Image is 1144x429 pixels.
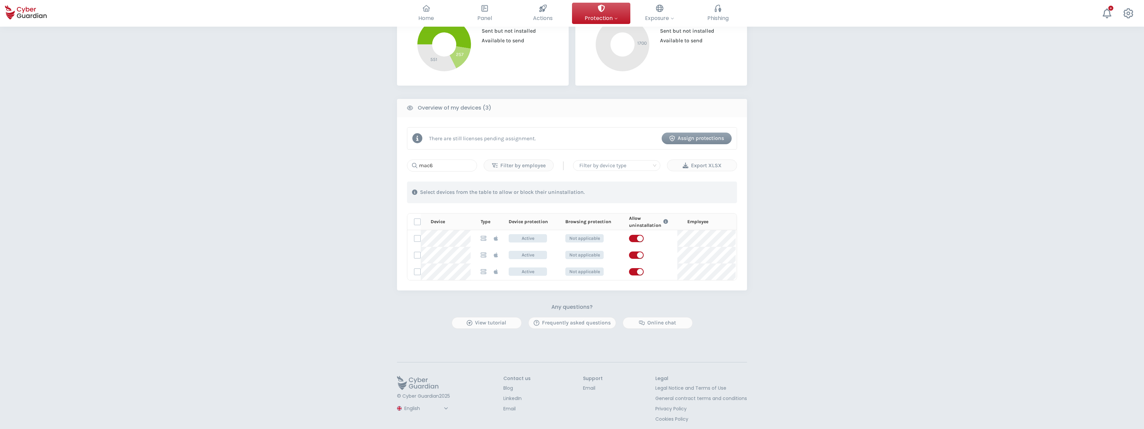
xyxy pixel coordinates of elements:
[452,317,522,329] button: View tutorial
[565,267,604,276] span: Not applicable
[655,28,714,34] span: Sent but not installed
[484,160,554,171] button: Filter by employee
[689,3,747,24] button: Phishing
[397,406,402,411] img: region-logo
[562,161,565,171] span: |
[407,160,477,172] input: Search...
[655,37,703,44] span: Available to send
[583,385,603,392] a: Email
[672,162,732,170] div: Export XLSX
[687,218,736,225] div: Employee
[583,376,603,382] h3: Support
[514,3,572,24] button: Actions
[565,251,604,259] span: Not applicable
[655,395,747,402] a: General contract terms and conditions
[489,162,548,170] div: Filter by employee
[667,160,737,171] button: Export XLSX
[457,319,516,327] div: View tutorial
[655,385,747,392] a: Legal Notice and Terms of Use
[418,14,434,22] span: Home
[503,376,531,382] h3: Contact us
[623,317,693,329] button: Online chat
[477,37,524,44] span: Available to send
[629,215,677,229] div: Allow uninstallation
[534,319,611,327] div: Frequently asked questions
[667,134,727,142] div: Assign protections
[477,14,492,22] span: Panel
[503,385,531,392] a: Blog
[503,405,531,412] a: Email
[662,215,670,229] button: Link to FAQ information
[655,405,747,412] a: Privacy Policy
[1108,6,1113,11] div: +
[503,395,531,402] a: LinkedIn
[707,14,729,22] span: Phishing
[431,218,471,225] div: Device
[418,104,491,112] b: Overview of my devices (3)
[565,234,604,242] span: Not applicable
[662,133,732,144] button: Assign protections
[533,14,553,22] span: Actions
[420,189,585,196] p: Select devices from the table to allow or block their uninstallation.
[397,393,451,399] p: © Cyber Guardian 2025
[481,218,499,225] div: Type
[628,319,687,327] div: Online chat
[509,251,547,259] span: Active
[509,218,555,225] div: Device protection
[509,267,547,276] span: Active
[655,416,747,423] a: Cookies Policy
[429,135,536,142] p: There are still licenses pending assignment.
[572,3,630,24] button: Protection
[630,3,689,24] button: Exposure
[528,317,616,329] button: Frequently asked questions
[585,14,618,22] span: Protection
[397,3,455,24] button: Home
[551,304,593,310] h3: Any questions?
[565,218,619,225] div: Browsing protection
[645,14,674,22] span: Exposure
[455,3,514,24] button: Panel
[655,376,747,382] h3: Legal
[477,28,536,34] span: Sent but not installed
[509,234,547,242] span: Active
